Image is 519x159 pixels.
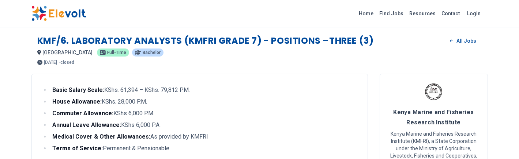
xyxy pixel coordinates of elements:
span: Kenya Marine and Fisheries Research Institute [393,109,474,126]
img: Kenya Marine and Fisheries Research Institute [425,83,443,101]
a: Contact [439,8,463,19]
span: bachelor [143,50,161,55]
li: KShs. 28,000 P.M. [50,97,359,106]
li: KShs 6,000 P.M. [50,109,359,118]
strong: Basic Salary Scale: [52,86,104,93]
strong: Commuter Allowance: [52,110,113,117]
h1: KMF/6. LABORATORY ANALYSTS (KMFRI GRADE 7) - POSITIONS –THREE (3) [37,35,374,47]
a: Login [463,6,485,21]
span: full-time [107,50,126,55]
span: [GEOGRAPHIC_DATA] [42,50,93,55]
p: - closed [59,60,74,65]
strong: House Allowance: [52,98,102,105]
li: KShs. 61,394 – KShs. 79,812 P.M. [50,86,359,94]
a: All Jobs [444,35,482,46]
li: KShs 6,000 P.A. [50,121,359,129]
li: Permanent & Pensionable [50,144,359,153]
strong: Terms of Service: [52,145,103,152]
span: [DATE] [44,60,57,65]
a: Find Jobs [376,8,406,19]
a: Resources [406,8,439,19]
a: Home [356,8,376,19]
li: As provided by KMFRI [50,132,359,141]
strong: Medical Cover & Other Allowances: [52,133,150,140]
strong: Annual Leave Allowance: [52,121,121,128]
img: Elevolt [31,6,86,21]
